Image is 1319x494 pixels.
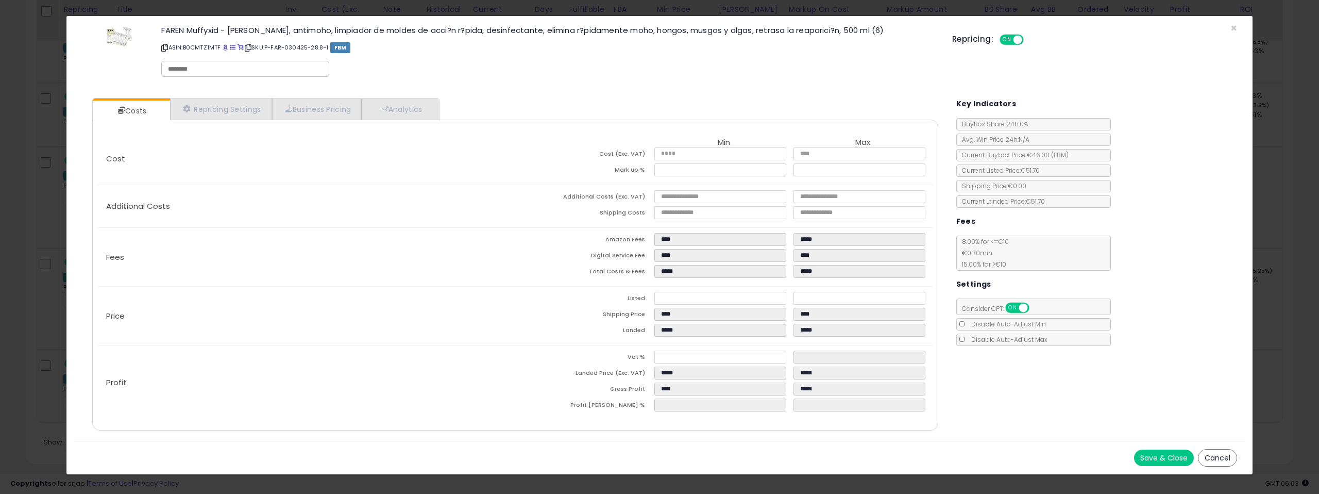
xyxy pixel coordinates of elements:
[957,135,1029,144] span: Avg. Win Price 24h: N/A
[515,351,654,367] td: Vat %
[515,324,654,340] td: Landed
[103,26,133,48] img: 412of2RPYaL._SL60_.jpg
[98,155,515,163] p: Cost
[515,249,654,265] td: Digital Service Fee
[161,39,937,56] p: ASIN: B0CMTZ1MTF | SKU: P-FAR-030425-28.8-1
[223,43,228,52] a: BuyBox page
[170,98,272,120] a: Repricing Settings
[1022,36,1039,44] span: OFF
[98,378,515,387] p: Profit
[957,237,1009,269] span: 8.00 % for <= €10
[515,147,654,163] td: Cost (Exc. VAT)
[238,43,243,52] a: Your listing only
[515,206,654,222] td: Shipping Costs
[230,43,235,52] a: All offer listings
[515,308,654,324] td: Shipping Price
[1198,449,1237,467] button: Cancel
[1027,304,1044,312] span: OFF
[515,265,654,281] td: Total Costs & Fees
[1134,450,1194,466] button: Save & Close
[98,253,515,261] p: Fees
[793,138,933,147] th: Max
[1027,151,1069,159] span: €46.00
[956,278,991,291] h5: Settings
[952,35,993,43] h5: Repricing:
[957,304,1043,313] span: Consider CPT:
[966,335,1047,344] span: Disable Auto-Adjust Max
[957,249,992,257] span: €0.30 min
[98,312,515,320] p: Price
[93,101,169,121] a: Costs
[654,138,793,147] th: Min
[515,292,654,308] td: Listed
[161,26,937,34] h3: FAREN Muffyxid - [PERSON_NAME], antimoho, limpiador de moldes de acci?n r?pida, desinfectante, el...
[98,202,515,210] p: Additional Costs
[1051,151,1069,159] span: ( FBM )
[957,260,1006,269] span: 15.00 % for > €10
[515,399,654,415] td: Profit [PERSON_NAME] %
[515,367,654,383] td: Landed Price (Exc. VAT)
[957,182,1026,190] span: Shipping Price: €0.00
[515,190,654,206] td: Additional Costs (Exc. VAT)
[957,151,1069,159] span: Current Buybox Price:
[515,163,654,179] td: Mark up %
[515,233,654,249] td: Amazon Fees
[515,383,654,399] td: Gross Profit
[957,120,1028,128] span: BuyBox Share 24h: 0%
[272,98,362,120] a: Business Pricing
[957,166,1040,175] span: Current Listed Price: €51.70
[1001,36,1013,44] span: ON
[362,98,438,120] a: Analytics
[1006,304,1019,312] span: ON
[956,97,1017,110] h5: Key Indicators
[966,320,1046,328] span: Disable Auto-Adjust Min
[956,215,976,228] h5: Fees
[330,42,351,53] span: FBM
[1230,21,1237,36] span: ×
[957,197,1045,206] span: Current Landed Price: €51.70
